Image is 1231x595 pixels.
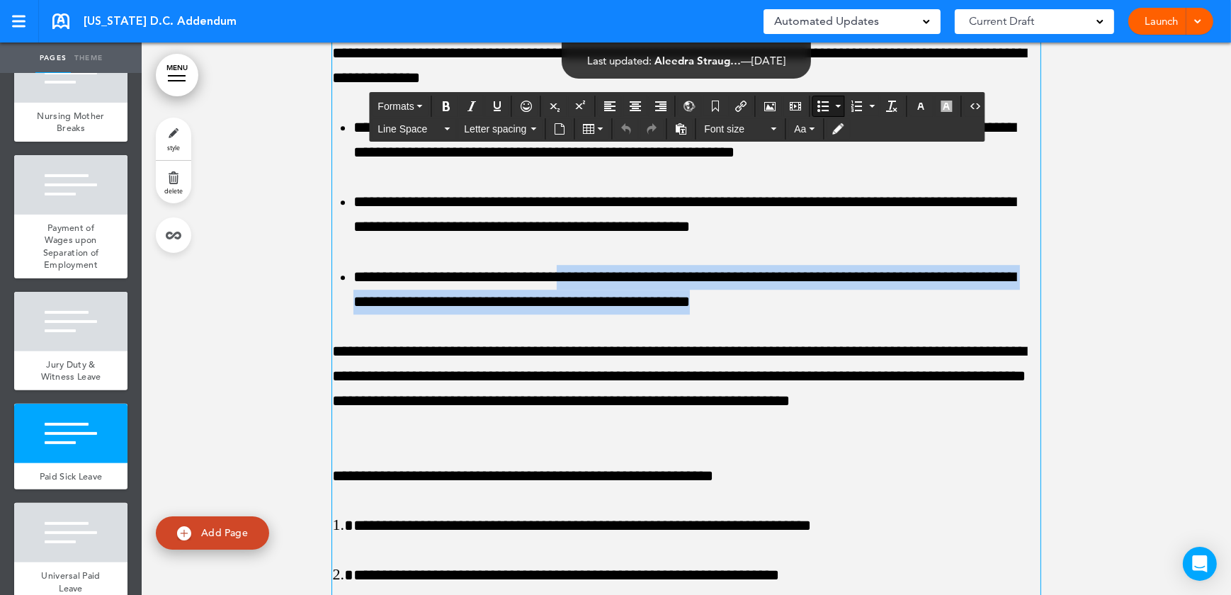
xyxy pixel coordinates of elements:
[729,96,753,117] div: Insert/edit airmason link
[378,122,441,136] span: Line Space
[812,96,845,117] div: Bullet list
[378,101,414,112] span: Formats
[14,215,127,278] a: Payment of Wages upon Separation of Employment
[751,54,785,67] span: [DATE]
[164,186,183,195] span: delete
[156,161,191,203] a: delete
[14,351,127,390] a: Jury Duty & Witness Leave
[758,96,782,117] div: Airmason image
[167,143,180,152] span: style
[1139,8,1184,35] a: Launch
[794,123,806,135] span: Aa
[84,13,237,29] span: [US_STATE] D.C. Addendum
[156,54,198,96] a: MENU
[460,96,484,117] div: Italic
[614,118,638,140] div: Undo
[880,96,904,117] div: Clear formatting
[156,118,191,160] a: style
[177,526,191,540] img: add.svg
[14,463,127,490] a: Paid Sick Leave
[485,96,509,117] div: Underline
[43,222,99,271] span: Payment of Wages upon Separation of Employment
[783,96,807,117] div: Insert/edit media
[598,96,622,117] div: Align left
[846,96,879,117] div: Numbered list
[71,42,106,74] a: Theme
[703,96,727,117] div: Anchor
[40,470,103,482] span: Paid Sick Leave
[1183,547,1217,581] div: Open Intercom Messenger
[640,118,664,140] div: Redo
[156,516,269,550] a: Add Page
[37,110,104,135] span: Nursing Mother Breaks
[704,122,768,136] span: Font size
[774,11,879,31] span: Automated Updates
[35,42,71,74] a: Pages
[669,118,693,140] div: Paste as text
[587,54,652,67] span: Last updated:
[678,96,702,117] div: Insert/Edit global anchor link
[826,118,850,140] div: Toggle Tracking Changes
[577,118,609,140] div: Table
[434,96,458,117] div: Bold
[623,96,647,117] div: Align center
[201,526,248,539] span: Add Page
[964,96,988,117] div: Source code
[587,55,785,66] div: —
[41,358,101,383] span: Jury Duty & Witness Leave
[969,11,1034,31] span: Current Draft
[14,103,127,142] a: Nursing Mother Breaks
[569,96,593,117] div: Superscript
[464,122,528,136] span: Letter spacing
[543,96,567,117] div: Subscript
[548,118,572,140] div: Insert document
[649,96,673,117] div: Align right
[654,54,741,67] span: Aleedra Straug…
